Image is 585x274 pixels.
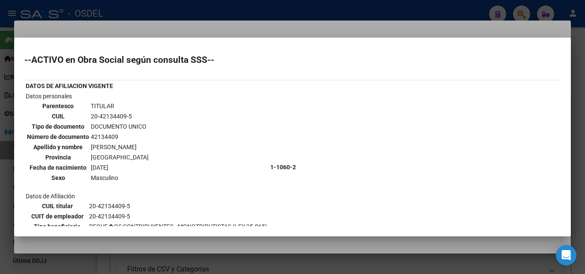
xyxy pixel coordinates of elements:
[27,132,90,141] th: Número de documento
[90,163,149,172] td: [DATE]
[27,212,88,221] th: CUIT de empleador
[27,101,90,111] th: Parentesco
[90,101,149,111] td: TITULAR
[270,164,296,171] b: 1-1060-2
[89,201,268,211] td: 20-42134409-5
[90,122,149,131] td: DOCUMENTO UNICO
[27,153,90,162] th: Provincia
[24,56,561,64] h2: --ACTIVO en Obra Social según consulta SSS--
[90,173,149,183] td: Masculino
[25,91,269,243] td: Datos personales Datos de Afiliación
[90,132,149,141] td: 42134409
[27,222,88,231] th: Tipo beneficiario
[27,173,90,183] th: Sexo
[26,82,113,89] b: DATOS DE AFILIACION VIGENTE
[27,112,90,121] th: CUIL
[27,163,90,172] th: Fecha de nacimiento
[27,201,88,211] th: CUIL titular
[89,212,268,221] td: 20-42134409-5
[556,245,576,265] div: Open Intercom Messenger
[90,153,149,162] td: [GEOGRAPHIC_DATA]
[90,112,149,121] td: 20-42134409-5
[27,122,90,131] th: Tipo de documento
[27,142,90,152] th: Apellido y nombre
[90,142,149,152] td: [PERSON_NAME]
[89,222,268,231] td: PEQUE�OS CONTRIBUYENTES - MONOTRIBUTISTAS (LEY 25.865)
